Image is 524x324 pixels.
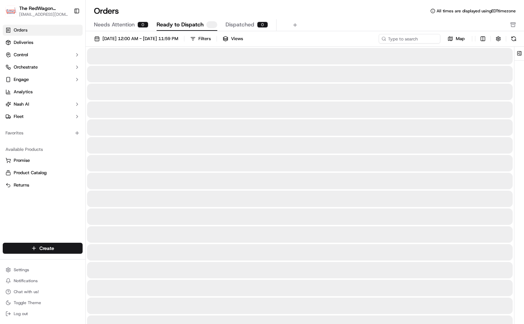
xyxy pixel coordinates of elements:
[3,99,83,110] button: Nash AI
[3,298,83,308] button: Toggle Theme
[3,37,83,48] a: Deliveries
[14,157,30,164] span: Promise
[437,8,516,14] span: All times are displayed using EDT timezone
[3,265,83,275] button: Settings
[137,22,148,28] div: 0
[5,5,16,16] img: The RedWagon Delivers
[39,245,54,252] span: Create
[257,22,268,28] div: 0
[157,21,204,29] span: Ready to Dispatch
[3,25,83,36] a: Orders
[3,62,83,73] button: Orchestrate
[14,64,38,70] span: Orchestrate
[102,36,178,42] span: [DATE] 12:00 AM - [DATE] 11:59 PM
[5,170,80,176] a: Product Catalog
[3,74,83,85] button: Engage
[3,287,83,297] button: Chat with us!
[5,182,80,188] a: Returns
[5,157,80,164] a: Promise
[14,267,29,273] span: Settings
[14,300,41,305] span: Toggle Theme
[187,34,214,44] button: Filters
[3,243,83,254] button: Create
[226,21,254,29] span: Dispatched
[14,182,29,188] span: Returns
[3,144,83,155] div: Available Products
[3,111,83,122] button: Fleet
[14,89,33,95] span: Analytics
[14,311,28,316] span: Log out
[14,289,39,295] span: Chat with us!
[198,36,211,42] div: Filters
[3,86,83,97] a: Analytics
[94,21,135,29] span: Needs Attention
[14,278,38,284] span: Notifications
[3,3,71,19] button: The RedWagon DeliversThe RedWagon Delivers[EMAIL_ADDRESS][DOMAIN_NAME]
[91,34,181,44] button: [DATE] 12:00 AM - [DATE] 11:59 PM
[14,27,27,33] span: Orders
[14,101,29,107] span: Nash AI
[14,52,28,58] span: Control
[19,12,68,17] button: [EMAIL_ADDRESS][DOMAIN_NAME]
[509,34,519,44] button: Refresh
[3,309,83,319] button: Log out
[3,276,83,286] button: Notifications
[14,39,33,46] span: Deliveries
[19,5,68,12] button: The RedWagon Delivers
[94,5,119,16] h1: Orders
[456,36,465,42] span: Map
[3,155,83,166] button: Promise
[379,34,440,44] input: Type to search
[220,34,246,44] button: Views
[3,49,83,60] button: Control
[3,128,83,139] div: Favorites
[14,76,29,83] span: Engage
[3,167,83,178] button: Product Catalog
[231,36,243,42] span: Views
[443,35,469,43] button: Map
[3,180,83,191] button: Returns
[14,113,24,120] span: Fleet
[14,170,47,176] span: Product Catalog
